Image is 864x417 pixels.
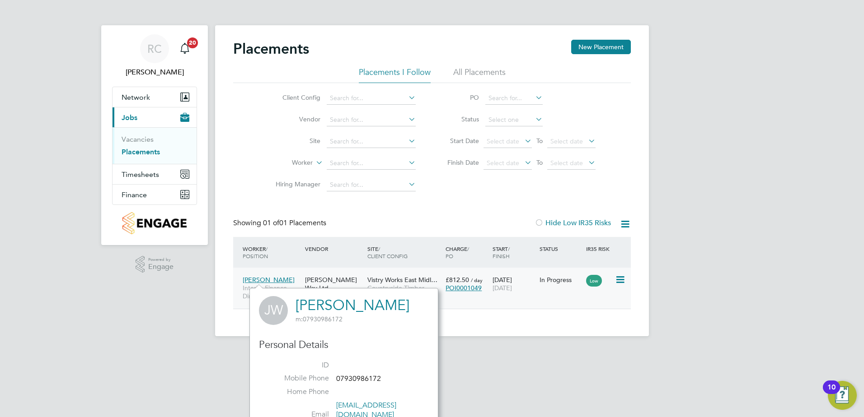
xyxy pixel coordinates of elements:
span: RC [147,43,162,55]
a: Powered byEngage [136,256,174,273]
input: Search for... [485,92,543,105]
span: Select date [487,137,519,145]
div: IR35 Risk [584,241,615,257]
span: To [534,135,545,147]
h2: Placements [233,40,309,58]
span: Low [586,275,602,287]
span: / Position [243,245,268,259]
span: To [534,157,545,168]
span: 20 [187,37,198,48]
div: Showing [233,218,328,228]
div: Site [365,241,443,264]
span: / Client Config [367,245,408,259]
label: Worker [261,158,313,167]
span: / Finish [493,245,510,259]
input: Search for... [327,92,416,105]
span: Timesheets [122,170,159,179]
span: Select date [550,159,583,167]
label: Home Phone [266,387,329,397]
label: Mobile Phone [266,374,329,383]
span: Rebecca Cowan [112,67,197,78]
input: Search for... [327,157,416,170]
label: Finish Date [438,158,479,167]
span: JW [259,296,288,325]
div: [PERSON_NAME] Way Ltd [303,271,365,297]
div: Worker [240,241,303,264]
span: m: [296,315,303,323]
div: [DATE] [490,271,537,297]
li: Placements I Follow [359,67,431,83]
span: Select date [550,137,583,145]
span: [DATE] [493,284,512,292]
input: Search for... [327,179,416,191]
button: New Placement [571,40,631,54]
span: 07930986172 [296,315,343,323]
a: 20 [176,34,194,63]
button: Open Resource Center, 10 new notifications [828,381,857,410]
span: £812.50 [446,276,469,284]
nav: Main navigation [101,25,208,245]
a: Vacancies [122,135,154,144]
span: 07930986172 [336,375,381,384]
label: ID [266,361,329,370]
span: / PO [446,245,469,259]
span: Select date [487,159,519,167]
div: Charge [443,241,490,264]
img: countryside-properties-logo-retina.png [122,212,186,234]
span: Vistry Works East Midl… [367,276,437,284]
div: Status [537,241,584,257]
span: POI0001049 [446,284,482,292]
input: Search for... [327,135,416,148]
a: RC[PERSON_NAME] [112,34,197,78]
input: Search for... [327,114,416,126]
span: Engage [148,263,174,271]
h3: Personal Details [259,338,429,352]
label: Hiring Manager [268,180,320,188]
div: Jobs [113,127,197,164]
span: 01 of [263,218,279,227]
label: Site [268,137,320,145]
label: Start Date [438,137,479,145]
span: [PERSON_NAME] [243,276,295,284]
div: 10 [827,387,836,399]
span: Interim Finance Director [243,284,301,300]
span: Powered by [148,256,174,264]
div: Start [490,241,537,264]
label: Status [438,115,479,123]
input: Select one [485,114,543,126]
li: All Placements [453,67,506,83]
button: Timesheets [113,164,197,184]
span: Jobs [122,113,137,122]
span: Finance [122,190,147,199]
div: Vendor [303,241,365,257]
label: Client Config [268,93,320,102]
button: Network [113,87,197,107]
label: Hide Low IR35 Risks [535,218,611,227]
a: [PERSON_NAME]Interim Finance Director[PERSON_NAME] Way LtdVistry Works East Midl…Countryside Timb... [240,271,631,278]
button: Jobs [113,107,197,127]
span: Network [122,93,150,102]
label: PO [438,93,479,102]
label: Vendor [268,115,320,123]
span: / day [471,277,483,283]
a: Placements [122,148,160,156]
button: Finance [113,185,197,204]
div: In Progress [540,276,582,284]
span: 01 Placements [263,218,326,227]
a: Go to home page [112,212,197,234]
span: Countryside Timber Frame Ltd [367,284,441,300]
a: [PERSON_NAME] [296,297,409,314]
